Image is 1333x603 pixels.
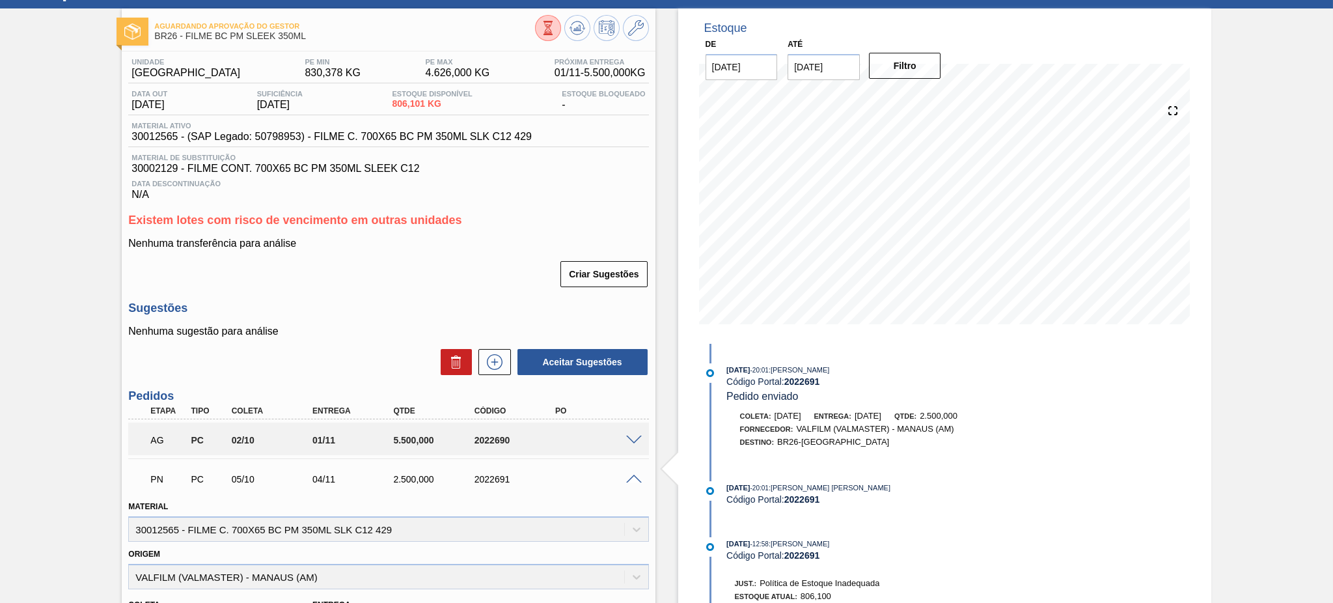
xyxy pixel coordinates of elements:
[147,406,189,415] div: Etapa
[750,540,769,548] span: - 12:58
[128,238,648,249] p: Nenhuma transferência para análise
[471,474,562,484] div: 2022691
[228,474,320,484] div: 05/10/2025
[784,494,820,505] strong: 2022691
[555,67,646,79] span: 01/11 - 5.500,000 KG
[228,406,320,415] div: Coleta
[511,348,649,376] div: Aceitar Sugestões
[760,578,879,588] span: Política de Estoque Inadequada
[735,593,797,600] span: Estoque Atual:
[788,40,803,49] label: Até
[128,301,648,315] h3: Sugestões
[535,15,561,41] button: Visão Geral dos Estoques
[552,406,643,415] div: PO
[562,90,645,98] span: Estoque Bloqueado
[154,22,534,30] span: Aguardando Aprovação do Gestor
[750,484,769,492] span: - 20:01
[131,180,645,188] span: Data Descontinuação
[471,435,562,445] div: 2022690
[147,426,189,455] div: Aguardando Aprovação do Gestor
[740,412,771,420] span: Coleta:
[769,366,830,374] span: : [PERSON_NAME]
[131,163,645,175] span: 30002129 - FILME CONT. 700X65 BC PM 350ML SLEEK C12
[128,502,168,511] label: Material
[726,391,798,402] span: Pedido enviado
[131,131,532,143] span: 30012565 - (SAP Legado: 50798953) - FILME C. 700X65 BC PM 350ML SLK C12 429
[154,31,534,41] span: BR26 - FILME BC PM SLEEK 350ML
[305,67,360,79] span: 830,378 KG
[425,67,489,79] span: 4.626,000 KG
[309,474,400,484] div: 04/11/2025
[131,90,167,98] span: Data out
[726,376,1036,387] div: Código Portal:
[801,591,831,601] span: 806,100
[594,15,620,41] button: Programar Estoque
[558,90,648,111] div: -
[472,349,511,375] div: Nova sugestão
[769,540,830,548] span: : [PERSON_NAME]
[623,15,649,41] button: Ir ao Master Data / Geral
[425,58,489,66] span: PE MAX
[257,99,303,111] span: [DATE]
[128,175,648,201] div: N/A
[309,435,400,445] div: 01/11/2025
[920,411,957,421] span: 2.500,000
[257,90,303,98] span: Suficiência
[784,376,820,387] strong: 2022691
[390,435,481,445] div: 5.500,000
[124,23,141,40] img: Ícone
[775,411,801,421] span: [DATE]
[740,425,793,433] span: Fornecedor:
[187,474,230,484] div: Pedido de Compra
[128,326,648,337] p: Nenhuma sugestão para análise
[855,411,881,421] span: [DATE]
[750,367,769,374] span: - 20:01
[305,58,360,66] span: PE MIN
[434,349,472,375] div: Excluir Sugestões
[769,484,890,492] span: : [PERSON_NAME] [PERSON_NAME]
[740,438,775,446] span: Destino:
[564,15,590,41] button: Atualizar Gráfico
[706,40,717,49] label: De
[150,435,186,445] p: AG
[869,53,941,79] button: Filtro
[392,90,472,98] span: Estoque Disponível
[555,58,646,66] span: Próxima Entrega
[128,550,160,559] label: Origem
[706,487,714,495] img: atual
[704,21,747,35] div: Estoque
[309,406,400,415] div: Entrega
[131,154,645,161] span: Material de Substituição
[796,424,954,434] span: VALFILM (VALMASTER) - MANAUS (AM)
[726,494,1036,505] div: Código Portal:
[726,366,750,374] span: [DATE]
[784,550,820,561] strong: 2022691
[560,261,647,287] button: Criar Sugestões
[150,474,186,484] p: PN
[517,349,648,375] button: Aceitar Sugestões
[131,58,240,66] span: Unidade
[228,435,320,445] div: 02/10/2025
[187,435,230,445] div: Pedido de Compra
[390,474,481,484] div: 2.500,000
[187,406,230,415] div: Tipo
[706,543,714,551] img: atual
[814,412,851,420] span: Entrega:
[128,214,461,227] span: Existem lotes com risco de vencimento em outras unidades
[726,484,750,492] span: [DATE]
[735,580,757,587] span: Just.:
[128,389,648,403] h3: Pedidos
[131,99,167,111] span: [DATE]
[147,465,189,494] div: Pedido em Negociação
[777,437,889,447] span: BR26-[GEOGRAPHIC_DATA]
[706,54,778,80] input: dd/mm/yyyy
[562,260,648,288] div: Criar Sugestões
[788,54,860,80] input: dd/mm/yyyy
[392,99,472,109] span: 806,101 KG
[894,412,916,420] span: Qtde:
[471,406,562,415] div: Código
[131,122,532,130] span: Material ativo
[726,550,1036,561] div: Código Portal:
[726,540,750,548] span: [DATE]
[131,67,240,79] span: [GEOGRAPHIC_DATA]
